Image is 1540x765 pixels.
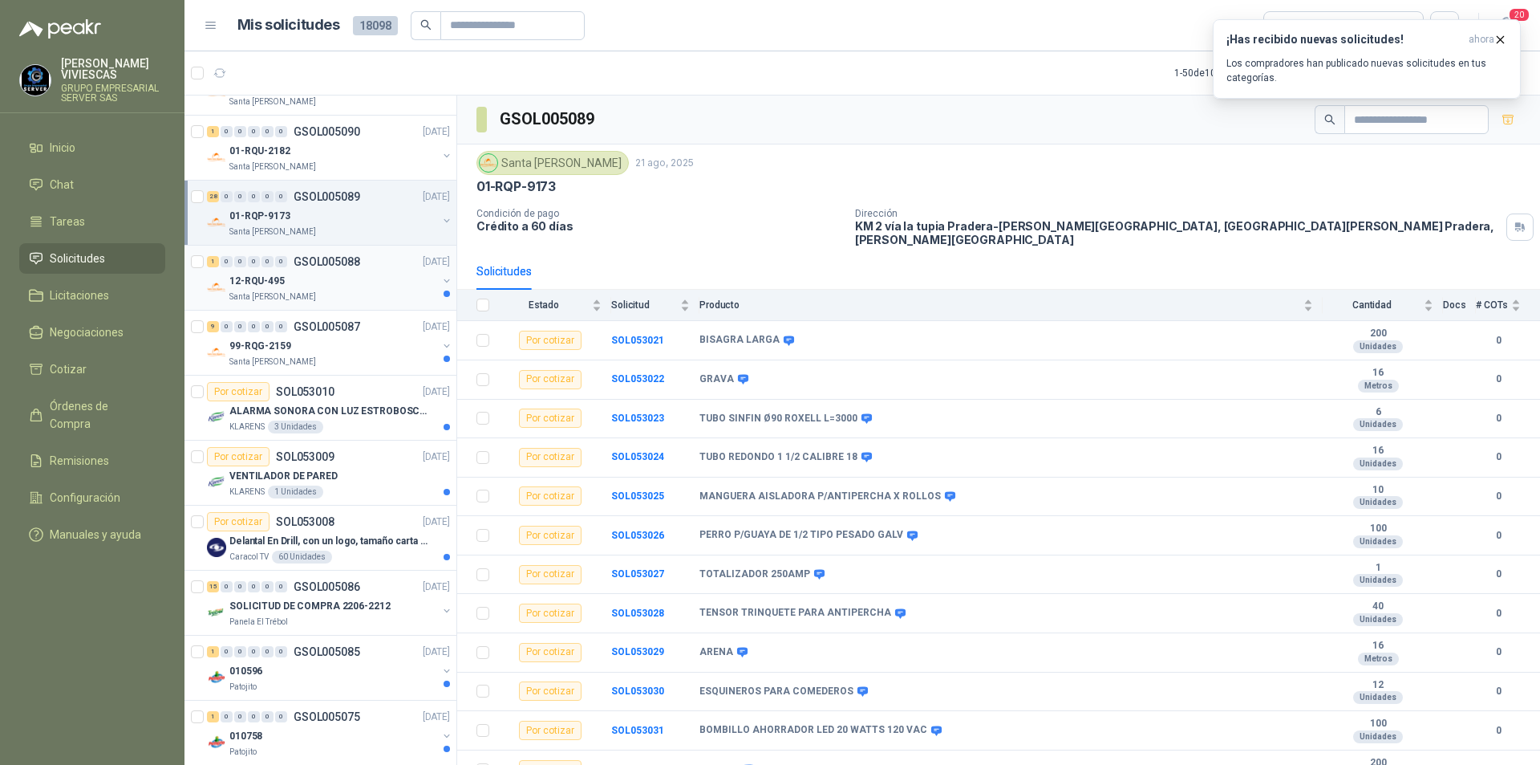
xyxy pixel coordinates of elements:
[519,486,582,506] div: Por cotizar
[1358,380,1399,393] div: Metros
[699,686,853,698] b: ESQUINEROS PARA COMEDEROS
[207,668,226,687] img: Company Logo
[1323,290,1443,321] th: Cantidad
[1174,60,1284,86] div: 1 - 50 de 10809
[611,373,664,385] a: SOL053022
[611,686,664,697] a: SOL053030
[19,243,165,274] a: Solicitudes
[261,646,274,657] div: 0
[1353,574,1403,587] div: Unidades
[611,490,664,502] a: SOL053025
[261,321,274,332] div: 0
[1323,600,1433,613] b: 40
[276,451,334,462] p: SOL053009
[229,161,316,173] p: Santa [PERSON_NAME]
[184,506,456,571] a: Por cotizarSOL053008[DATE] Company LogoDelantal En Drill, con un logo, tamaño carta 1 tinta (Se e...
[19,446,165,476] a: Remisiones
[229,746,257,759] p: Patojito
[229,616,288,629] p: Panela El Trébol
[234,191,246,202] div: 0
[207,252,453,303] a: 1 0 0 0 0 0 GSOL005088[DATE] Company Logo12-RQU-495Santa [PERSON_NAME]
[699,490,941,503] b: MANGUERA AISLADORA P/ANTIPERCHA X ROLLOS
[1443,290,1476,321] th: Docs
[207,711,219,722] div: 1
[19,19,101,39] img: Logo peakr
[229,421,265,433] p: KLARENS
[275,126,287,137] div: 0
[519,643,582,662] div: Por cotizar
[1476,333,1521,348] b: 0
[423,319,450,335] p: [DATE]
[1358,653,1399,665] div: Metros
[50,176,74,193] span: Chat
[611,530,664,541] a: SOL053026
[294,581,360,592] p: GSOL005086
[207,642,453,694] a: 1 0 0 0 0 0 GSOL005085[DATE] Company Logo010596Patojito
[611,568,664,580] a: SOL053027
[1476,723,1521,739] b: 0
[1476,645,1521,660] b: 0
[519,682,582,701] div: Por cotizar
[611,608,664,619] a: SOL053028
[19,280,165,311] a: Licitaciones
[1213,19,1521,99] button: ¡Has recibido nuevas solicitudes!ahora Los compradores han publicado nuevas solicitudes en tus ca...
[1323,718,1433,730] b: 100
[294,321,360,332] p: GSOL005087
[276,386,334,397] p: SOL053010
[50,360,87,378] span: Cotizar
[248,126,260,137] div: 0
[699,299,1300,311] span: Producto
[1323,445,1433,458] b: 16
[699,290,1323,321] th: Producto
[423,515,450,530] p: [DATE]
[229,291,316,303] p: Santa [PERSON_NAME]
[229,469,338,484] p: VENTILADOR DE PARED
[275,646,287,657] div: 0
[248,191,260,202] div: 0
[699,529,903,542] b: PERRO P/GUAYA DE 1/2 TIPO PESADO GALV
[50,250,105,267] span: Solicitudes
[423,710,450,725] p: [DATE]
[19,391,165,439] a: Órdenes de Compra
[1476,528,1521,543] b: 0
[1323,679,1433,692] b: 12
[476,151,629,175] div: Santa [PERSON_NAME]
[1476,372,1521,387] b: 0
[248,321,260,332] div: 0
[294,126,360,137] p: GSOL005090
[207,213,226,232] img: Company Logo
[248,711,260,722] div: 0
[611,290,699,321] th: Solicitud
[1353,340,1403,353] div: Unidades
[207,581,219,592] div: 15
[611,646,664,657] b: SOL053029
[294,711,360,722] p: GSOL005075
[207,187,453,238] a: 28 0 0 0 0 0 GSOL005089[DATE] Company Logo01-RQP-9173Santa [PERSON_NAME]
[268,486,323,498] div: 1 Unidades
[234,126,246,137] div: 0
[1476,411,1521,426] b: 0
[229,96,316,108] p: Santa [PERSON_NAME]
[207,343,226,362] img: Company Logo
[1353,418,1403,431] div: Unidades
[207,707,453,759] a: 1 0 0 0 0 0 GSOL005075[DATE] Company Logo010758Patojito
[234,256,246,267] div: 0
[229,551,269,564] p: Caracol TV
[611,335,664,346] a: SOL053021
[207,122,453,173] a: 1 0 0 0 0 0 GSOL005090[DATE] Company Logo01-RQU-2182Santa [PERSON_NAME]
[275,256,287,267] div: 0
[19,354,165,385] a: Cotizar
[261,191,274,202] div: 0
[519,526,582,545] div: Por cotizar
[1476,299,1508,311] span: # COTs
[234,321,246,332] div: 0
[855,219,1500,246] p: KM 2 vía la tupia Pradera-[PERSON_NAME][GEOGRAPHIC_DATA], [GEOGRAPHIC_DATA][PERSON_NAME] Pradera ...
[19,519,165,550] a: Manuales y ayuda
[1323,562,1433,575] b: 1
[261,126,274,137] div: 0
[1274,17,1307,35] div: Todas
[1353,730,1403,743] div: Unidades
